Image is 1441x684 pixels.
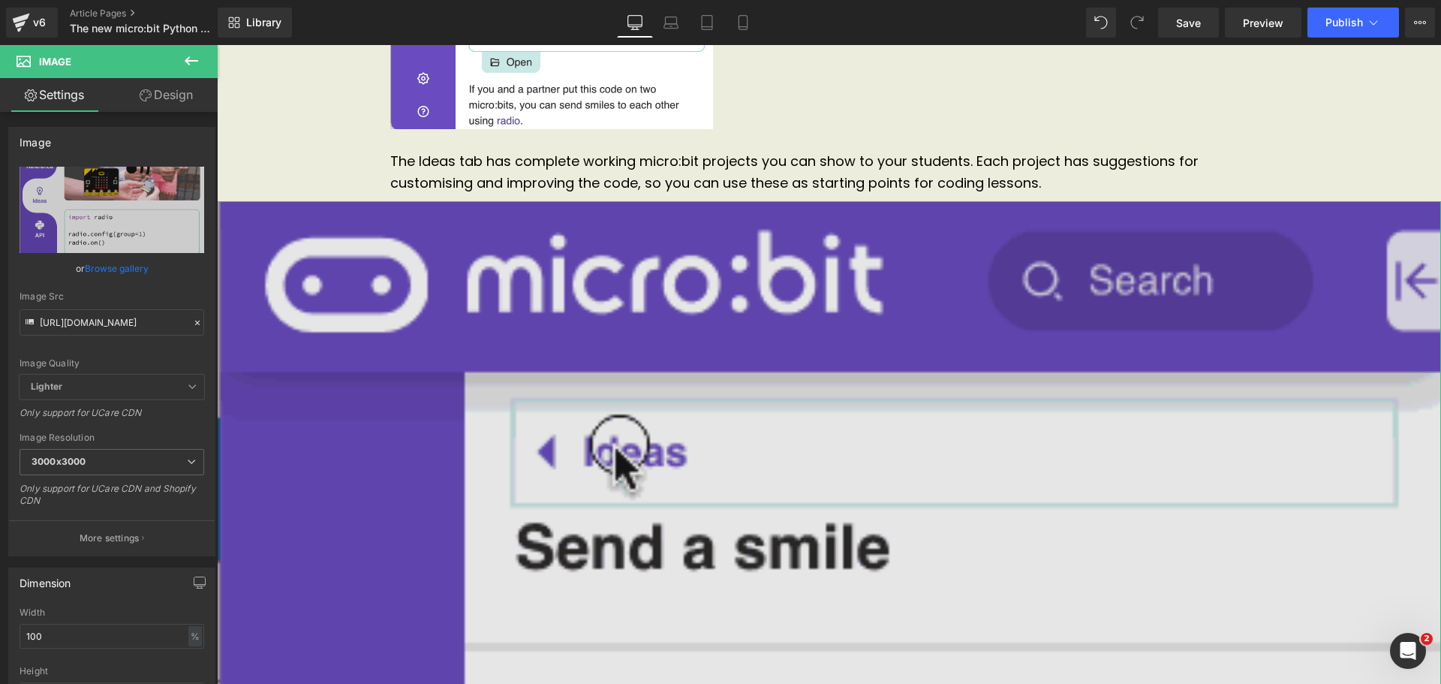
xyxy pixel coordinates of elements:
p: The Ideas tab has complete working micro:bit projects you can show to your students. Each project... [173,106,1036,149]
div: Image Src [20,291,204,302]
a: Design [112,78,221,112]
div: Image Resolution [20,432,204,443]
a: Mobile [725,8,761,38]
p: More settings [80,532,140,545]
input: Link [20,309,204,336]
button: Undo [1086,8,1116,38]
b: 3000x3000 [32,456,86,467]
div: Domain Overview [60,89,134,98]
input: auto [20,624,204,649]
span: Image [39,56,71,68]
a: Desktop [617,8,653,38]
div: or [20,261,204,276]
a: Article Pages [70,8,242,20]
a: Laptop [653,8,689,38]
span: Save [1176,15,1201,31]
div: Image [20,128,51,149]
span: Library [246,16,281,29]
div: v6 [30,13,49,32]
a: New Library [218,8,292,38]
span: Publish [1325,17,1363,29]
span: The new micro:bit Python Editor [70,23,214,35]
div: Height [20,666,204,676]
span: 2 [1421,633,1433,645]
a: Browse gallery [85,255,149,282]
div: v 4.0.25 [42,24,74,36]
iframe: Intercom live chat [1390,633,1426,669]
b: Lighter [31,381,62,392]
div: Only support for UCare CDN and Shopify CDN [20,483,204,517]
a: Tablet [689,8,725,38]
div: % [188,626,202,646]
div: Keywords by Traffic [168,89,248,98]
button: More [1405,8,1435,38]
button: More settings [9,520,215,556]
span: Preview [1243,15,1283,31]
img: website_grey.svg [24,39,36,51]
a: v6 [6,8,58,38]
img: tab_keywords_by_traffic_grey.svg [152,87,164,99]
div: Only support for UCare CDN [20,407,204,429]
button: Publish [1307,8,1399,38]
img: logo_orange.svg [24,24,36,36]
img: tab_domain_overview_orange.svg [44,87,56,99]
div: Width [20,607,204,618]
div: Dimension [20,568,71,589]
div: Domain: [DOMAIN_NAME] [39,39,165,51]
button: Redo [1122,8,1152,38]
a: Preview [1225,8,1301,38]
div: Image Quality [20,358,204,369]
